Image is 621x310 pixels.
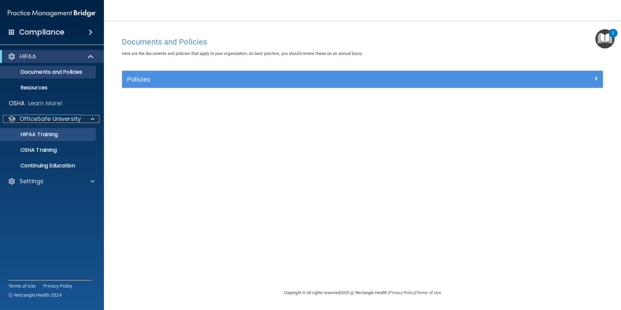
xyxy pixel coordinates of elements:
div: Copyright © All rights reserved 2025 @ Rectangle Health | | [244,282,481,303]
a: Terms of Use [8,283,35,289]
p: Resources [4,84,93,91]
p: Settings [19,177,44,185]
a: Privacy Policy [43,283,72,289]
a: Settings [8,177,95,185]
button: Open Resource Center, 2 new notifications [595,29,615,48]
a: OfficeSafe University [8,115,95,123]
a: Terms of Use [416,290,441,295]
div: 2 [612,33,614,42]
span: Ⓒ Rectangle Health 2024 [8,292,62,298]
p: OSHA [9,99,25,107]
img: PMB logo [8,7,96,20]
p: HIPAA Training [4,131,58,138]
h4: Documents and Policies [122,38,603,46]
p: Continuing Education [4,162,93,169]
iframe: Drift Widget Chat Controller [509,264,613,290]
p: OSHA Training [4,147,57,153]
h5: Policies [127,76,478,83]
p: OfficeSafe University [19,115,81,123]
p: Documents and Policies [4,69,93,75]
p: Learn More! [28,99,63,107]
a: Privacy Policy [389,290,415,295]
p: HIPAA [19,53,36,60]
a: HIPAA [8,53,94,60]
a: Policies [127,74,598,84]
span: Here are the documents and policies that apply to your organization. As best practice, you should... [122,51,363,56]
h4: Compliance [19,28,64,37]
